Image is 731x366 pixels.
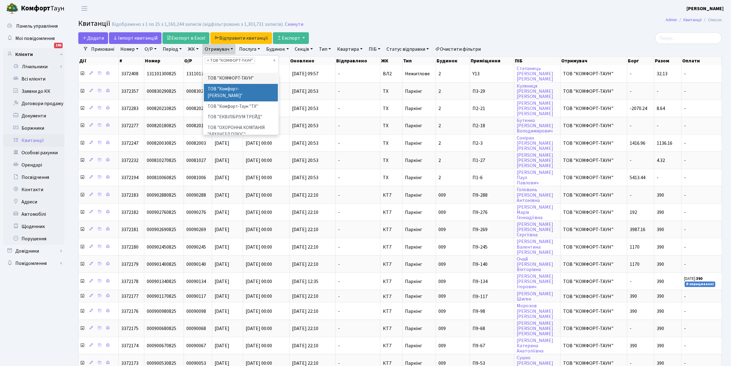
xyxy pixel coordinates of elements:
span: 00081006 [186,174,206,181]
span: Паркінг [405,140,422,147]
span: - [338,227,378,232]
a: [PERSON_NAME][PERSON_NAME]Ігорович [517,273,553,290]
a: Посвідчення [3,171,64,183]
a: Заявки до КК [3,85,64,97]
span: 00090134 [186,278,206,285]
img: logo.png [6,2,18,15]
span: [DATE] [215,192,229,199]
span: 00082021 [186,105,206,112]
span: Додати [82,35,104,41]
a: Щоденник [3,220,64,233]
span: 009 [438,209,446,216]
span: 009 [438,226,446,233]
span: 000820180825 [147,122,176,129]
a: Квитанції [3,134,64,147]
th: Відправлено [336,57,380,65]
a: ЖК [185,44,201,54]
span: 3372408 [121,70,138,77]
span: П1-27 [472,158,512,163]
span: ТОВ "КОМФОРТ-ТАУН" [563,71,624,76]
span: ТХ [383,106,400,111]
th: Оплати [682,57,722,65]
a: [PERSON_NAME][PERSON_NAME][PERSON_NAME] [517,320,553,337]
a: Квитанції [683,17,702,23]
span: 009 [438,278,446,285]
a: Контакти [3,183,64,196]
span: КТ7 [383,294,400,299]
a: Лічильники [7,61,64,73]
th: Отримувач [561,57,627,65]
a: Експорт в Excel [162,32,209,44]
a: [PERSON_NAME][PERSON_NAME][PERSON_NAME] [517,100,553,117]
span: Паркінг [405,278,422,285]
small: В опрацюванні [685,281,715,287]
span: 2 [438,122,441,129]
span: П2-18 [472,123,512,128]
span: 3372180 [121,244,138,250]
span: [DATE] [215,140,229,147]
span: [DATE] 00:00 [246,244,272,250]
a: Сокіран[PERSON_NAME][PERSON_NAME] [517,135,553,152]
li: ТОВ "Комфорт-[PERSON_NAME]" [204,84,278,101]
span: × [207,57,209,64]
a: [PERSON_NAME]Шиген [517,290,553,302]
a: ПІБ [366,44,383,54]
span: П1-6 [472,175,512,180]
span: [DATE] 20:53 [292,140,318,147]
th: Дії [79,57,119,65]
a: [PERSON_NAME]Валентина[PERSON_NAME] [517,238,553,256]
span: 3372179 [121,261,138,268]
b: Комфорт [21,3,50,13]
a: [PERSON_NAME]МаріяГеннадіївна [517,204,553,221]
span: [DATE] 20:53 [292,122,318,129]
span: 00090269 [186,226,206,233]
span: 1136.16 [657,140,672,147]
nav: breadcrumb [656,14,731,26]
th: Номер [144,57,184,65]
span: ТОВ "КОМФОРТ-ТАУН" [563,141,624,146]
a: Степанець[PERSON_NAME][PERSON_NAME] [517,65,553,82]
a: Автомобілі [3,208,64,220]
span: Паркінг [405,157,422,164]
span: П9-140 [472,262,512,267]
span: Паркінг [405,105,422,112]
span: ТОВ "КОМФОРТ-ТАУН" [563,210,624,215]
span: КТ7 [383,245,400,250]
span: 8.64 [657,105,665,112]
span: -2070.24 [630,105,647,112]
span: Паркінг [405,261,422,268]
span: 390 [657,244,664,250]
span: - [684,175,719,180]
span: 00090140 [186,261,206,268]
a: Боржники [3,122,64,134]
b: [PERSON_NAME] [686,5,724,12]
span: [DATE] 00:00 [246,293,272,300]
span: 32.13 [657,70,667,77]
span: Видалити всі елементи [273,57,275,64]
span: П9-276 [472,210,512,215]
span: - [684,123,719,128]
span: 3372194 [121,174,138,181]
span: 2 [438,140,441,147]
span: - [338,210,378,215]
span: ТОВ "КОМФОРТ-ТАУН" [563,227,624,232]
li: ТОВ "КОМФОРТ-ТАУН" [204,73,278,84]
span: - [630,278,632,285]
span: - [684,210,719,215]
span: 3372177 [121,293,138,300]
span: ТХ [383,89,400,94]
span: - [684,262,719,267]
th: Приміщення [470,57,515,65]
span: [DATE] 00:00 [246,261,272,268]
a: [PERSON_NAME][PERSON_NAME]Сергіївна [517,221,553,238]
span: ТХ [383,158,400,163]
span: 3372283 [121,105,138,112]
span: [DATE] 20:53 [292,174,318,181]
span: - [338,106,378,111]
span: 00090245 [186,244,206,250]
span: ТОВ "КОМФОРТ-ТАУН" [563,123,624,128]
span: Панель управління [16,23,58,30]
span: П9-134 [472,279,512,284]
span: - [684,141,719,146]
span: 000810270825 [147,157,176,164]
